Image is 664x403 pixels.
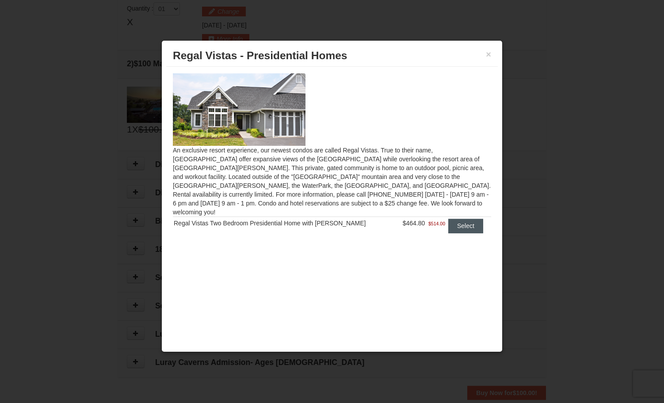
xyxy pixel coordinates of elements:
div: An exclusive resort experience, our newest condos are called Regal Vistas. True to their name, [G... [166,67,498,251]
span: Regal Vistas - Presidential Homes [173,49,347,61]
span: $464.80 [403,220,425,227]
button: × [486,50,491,59]
span: $514.00 [428,219,445,228]
button: Select [448,219,483,233]
div: Regal Vistas Two Bedroom Presidential Home with [PERSON_NAME] [174,219,394,228]
img: 19218991-1-902409a9.jpg [173,73,305,146]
